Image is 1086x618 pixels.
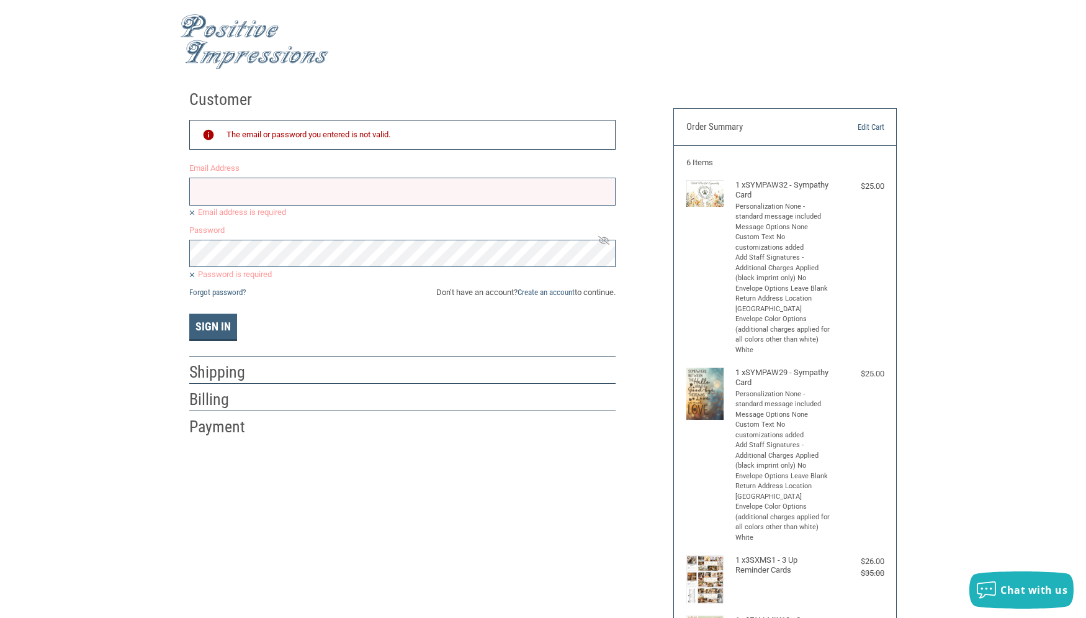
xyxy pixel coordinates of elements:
[189,417,262,437] h2: Payment
[436,286,616,299] span: Don’t have an account? to continue.
[189,362,262,383] h2: Shipping
[189,89,262,110] h2: Customer
[735,202,832,222] li: Personalization None - standard message included
[735,555,832,576] h4: 1 x 3SXMS1 - 3 Up Reminder Cards
[735,440,832,471] li: Add Staff Signatures - Additional Charges Applied (black imprint only) No
[518,288,575,297] a: Create an account
[735,368,832,388] h4: 1 x SYMPAW29 - Sympathy Card
[189,288,246,297] a: Forgot password?
[835,180,884,193] div: $25.00
[735,420,832,440] li: Custom Text No customizations added
[1000,583,1067,597] span: Chat with us
[969,571,1074,609] button: Chat with us
[189,269,616,279] label: Password is required
[735,502,832,543] li: Envelope Color Options (additional charges applied for all colors other than white) White
[227,129,603,142] div: The email or password you entered is not valid.
[835,368,884,380] div: $25.00
[735,222,832,233] li: Message Options None
[835,567,884,579] div: $35.00
[735,253,832,284] li: Add Staff Signatures - Additional Charges Applied (black imprint only) No
[820,121,884,134] a: Edit Cart
[735,389,832,410] li: Personalization None - standard message included
[735,410,832,420] li: Message Options None
[735,294,832,314] li: Return Address Location [GEOGRAPHIC_DATA]
[686,158,884,168] h3: 6 Items
[189,314,237,341] button: Sign In
[735,481,832,502] li: Return Address Location [GEOGRAPHIC_DATA]
[189,389,262,410] h2: Billing
[686,121,821,134] h3: Order Summary
[189,162,616,175] label: Email Address
[835,555,884,568] div: $26.00
[180,14,329,70] img: Positive Impressions
[189,224,616,237] label: Password
[735,471,832,482] li: Envelope Options Leave Blank
[735,314,832,355] li: Envelope Color Options (additional charges applied for all colors other than white) White
[735,180,832,201] h4: 1 x SYMPAW32 - Sympathy Card
[735,232,832,253] li: Custom Text No customizations added
[189,207,616,217] label: Email address is required
[735,284,832,294] li: Envelope Options Leave Blank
